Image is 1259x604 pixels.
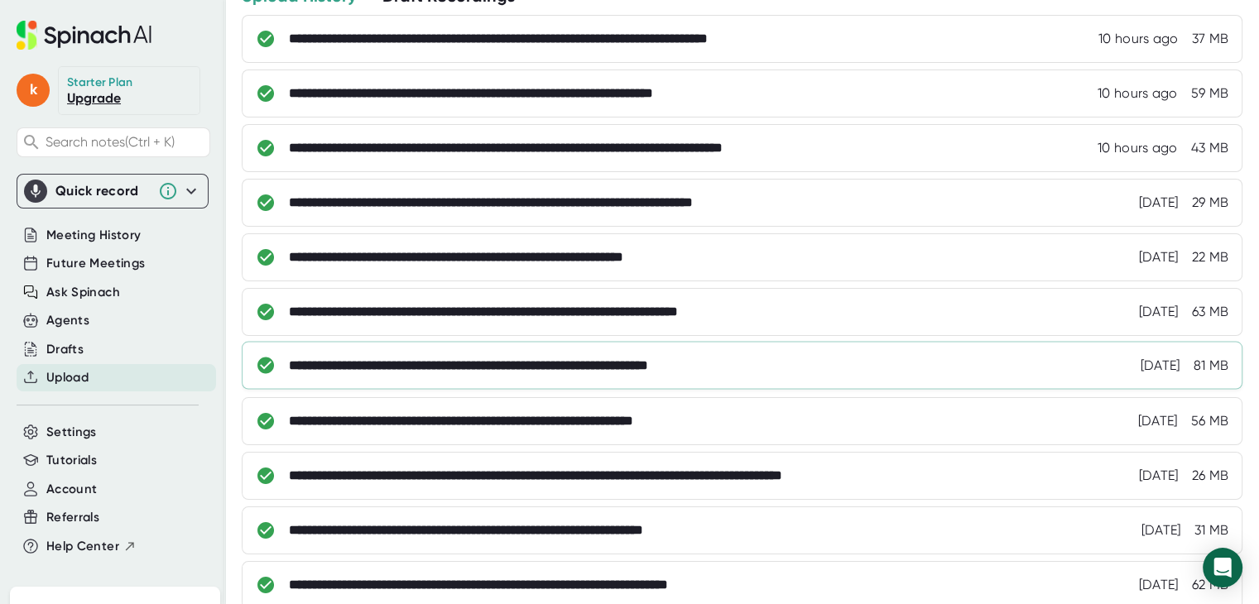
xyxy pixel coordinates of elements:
[46,480,97,499] button: Account
[1194,522,1229,539] div: 31 MB
[46,340,84,359] button: Drafts
[46,423,97,442] button: Settings
[67,75,133,90] div: Starter Plan
[1191,413,1229,429] div: 56 MB
[46,508,99,527] button: Referrals
[1203,548,1242,587] div: Open Intercom Messenger
[1098,31,1179,47] div: 10/6/2025, 5:38:46 PM
[1141,357,1180,374] div: 10/2/2025, 12:23:33 PM
[46,226,141,245] button: Meeting History
[1192,31,1229,47] div: 37 MB
[24,175,201,208] div: Quick record
[1192,194,1229,211] div: 29 MB
[1192,467,1229,484] div: 26 MB
[46,134,205,150] span: Search notes (Ctrl + K)
[1139,577,1179,593] div: 10/1/2025, 4:21:30 AM
[46,451,97,470] button: Tutorials
[1192,577,1229,593] div: 62 MB
[46,368,89,387] button: Upload
[1192,304,1229,320] div: 63 MB
[46,537,137,556] button: Help Center
[1191,85,1229,102] div: 59 MB
[1098,85,1178,102] div: 10/6/2025, 5:36:45 PM
[67,90,121,106] a: Upgrade
[1139,249,1179,266] div: 10/3/2025, 1:35:29 PM
[1194,357,1229,374] div: 81 MB
[46,283,120,302] button: Ask Spinach
[1141,522,1181,539] div: 10/1/2025, 7:09:17 PM
[55,183,150,199] div: Quick record
[46,254,145,273] button: Future Meetings
[17,74,50,107] span: k
[1191,140,1229,156] div: 43 MB
[46,537,119,556] span: Help Center
[1098,140,1178,156] div: 10/6/2025, 5:13:57 PM
[1139,304,1179,320] div: 10/3/2025, 1:33:04 PM
[1139,194,1179,211] div: 10/3/2025, 3:56:56 PM
[1138,413,1178,429] div: 10/1/2025, 7:11:44 PM
[1139,467,1179,484] div: 10/1/2025, 7:09:53 PM
[1192,249,1229,266] div: 22 MB
[46,311,89,330] button: Agents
